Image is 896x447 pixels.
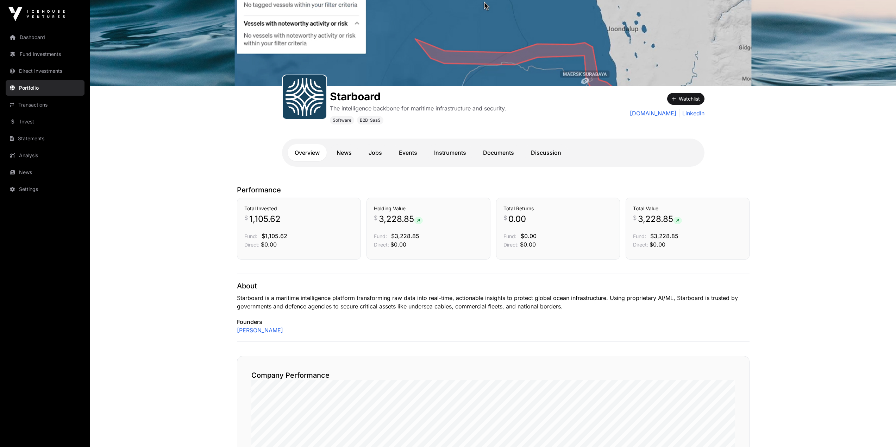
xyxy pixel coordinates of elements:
[650,241,665,248] span: $0.00
[6,46,84,62] a: Fund Investments
[391,232,419,240] span: $3,228.85
[6,181,84,197] a: Settings
[861,413,896,447] iframe: Chat Widget
[244,233,257,239] span: Fund:
[237,318,750,326] p: Founders
[6,63,84,79] a: Direct Investments
[360,117,381,123] span: B2B-SaaS
[251,370,735,380] h2: Company Performance
[679,109,704,117] a: LinkedIn
[633,205,742,212] h3: Total Value
[638,213,682,225] span: 3,228.85
[667,93,704,105] button: Watchlist
[503,205,613,212] h3: Total Returns
[520,241,536,248] span: $0.00
[6,165,84,180] a: News
[261,241,277,248] span: $0.00
[6,148,84,163] a: Analysis
[508,213,526,225] span: 0.00
[6,114,84,129] a: Invest
[249,213,281,225] span: 1,105.62
[330,90,506,103] h1: Starboard
[288,144,327,161] a: Overview
[262,232,287,240] span: $1,105.62
[6,131,84,146] a: Statements
[330,144,359,161] a: News
[633,213,637,222] span: $
[244,205,353,212] h3: Total Invested
[630,109,676,117] a: [DOMAIN_NAME]
[379,213,423,225] span: 3,228.85
[237,326,283,334] a: [PERSON_NAME]
[362,144,389,161] a: Jobs
[6,30,84,45] a: Dashboard
[503,213,507,222] span: $
[374,233,387,239] span: Fund:
[503,242,519,248] span: Direct:
[374,242,389,248] span: Direct:
[476,144,521,161] a: Documents
[521,232,537,240] span: $0.00
[6,80,84,96] a: Portfolio
[330,104,506,113] p: The intelligence backbone for maritime infrastructure and security.
[244,213,248,222] span: $
[427,144,473,161] a: Instruments
[392,144,424,161] a: Events
[633,233,646,239] span: Fund:
[237,185,750,195] p: Performance
[333,117,351,123] span: Software
[6,97,84,113] a: Transactions
[244,242,259,248] span: Direct:
[286,78,324,116] img: Starboard-Favicon.svg
[524,144,568,161] a: Discussion
[633,242,648,248] span: Direct:
[288,144,699,161] nav: Tabs
[237,281,750,291] p: About
[650,232,678,240] span: $3,228.85
[503,233,516,239] span: Fund:
[374,205,483,212] h3: Holding Value
[374,213,377,222] span: $
[8,7,65,21] img: Icehouse Ventures Logo
[237,294,750,311] p: Starboard is a maritime intelligence platform transforming raw data into real-time, actionable in...
[390,241,406,248] span: $0.00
